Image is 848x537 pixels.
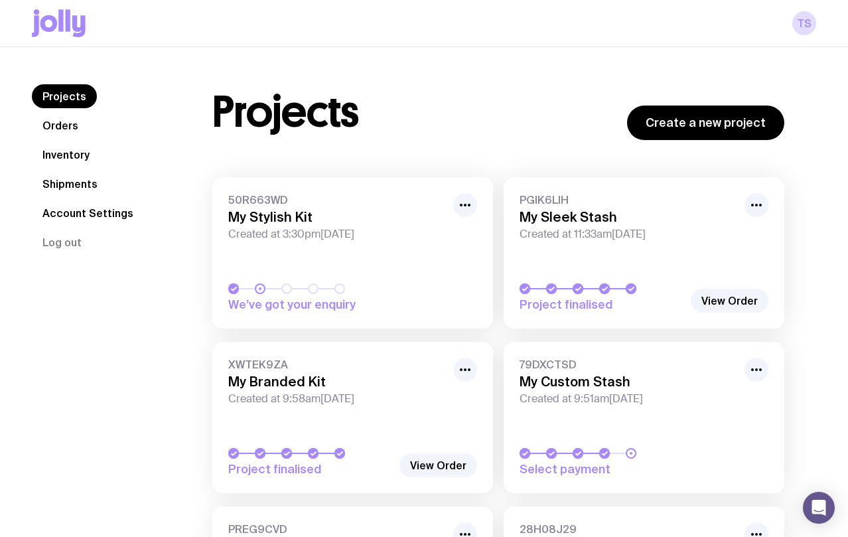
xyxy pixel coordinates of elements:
span: 28H08J29 [520,522,737,536]
a: Create a new project [627,106,784,140]
span: Select payment [520,461,683,477]
span: 50R663WD [228,193,445,206]
a: Shipments [32,172,108,196]
a: Orders [32,114,89,137]
a: Account Settings [32,201,144,225]
a: PGIK6LIHMy Sleek StashCreated at 11:33am[DATE]Project finalised [504,177,784,329]
span: Created at 11:33am[DATE] [520,228,737,241]
a: Projects [32,84,97,108]
div: Open Intercom Messenger [803,492,835,524]
span: PREG9CVD [228,522,445,536]
span: Created at 3:30pm[DATE] [228,228,445,241]
a: Inventory [32,143,100,167]
span: Project finalised [520,297,683,313]
a: View Order [399,453,477,477]
button: Log out [32,230,92,254]
a: 50R663WDMy Stylish KitCreated at 3:30pm[DATE]We’ve got your enquiry [212,177,493,329]
span: XWTEK9ZA [228,358,445,371]
span: 79DXCTSD [520,358,737,371]
span: Created at 9:51am[DATE] [520,392,737,406]
a: TS [792,11,816,35]
h3: My Custom Stash [520,374,737,390]
h1: Projects [212,91,359,133]
a: View Order [691,289,768,313]
a: XWTEK9ZAMy Branded KitCreated at 9:58am[DATE]Project finalised [212,342,493,493]
span: We’ve got your enquiry [228,297,392,313]
span: PGIK6LIH [520,193,737,206]
span: Created at 9:58am[DATE] [228,392,445,406]
h3: My Sleek Stash [520,209,737,225]
h3: My Stylish Kit [228,209,445,225]
a: 79DXCTSDMy Custom StashCreated at 9:51am[DATE]Select payment [504,342,784,493]
span: Project finalised [228,461,392,477]
h3: My Branded Kit [228,374,445,390]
